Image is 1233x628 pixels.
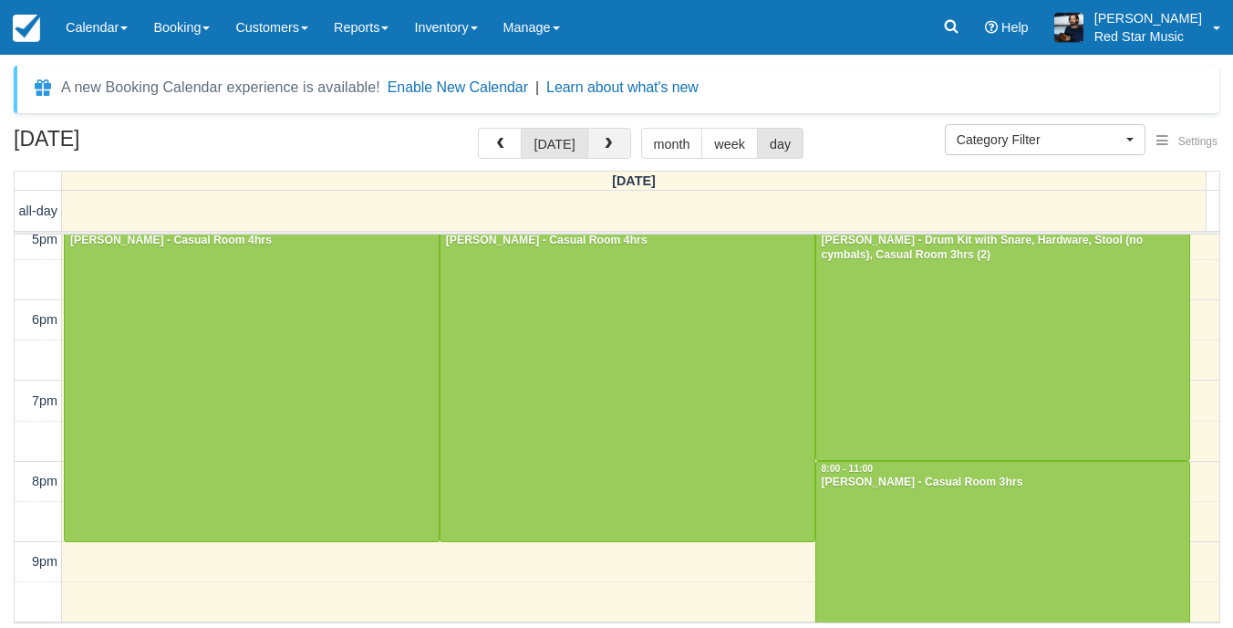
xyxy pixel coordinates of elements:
span: all-day [19,204,57,218]
span: 9pm [32,554,57,569]
a: [PERSON_NAME] - Casual Room 4hrs [440,219,815,542]
span: Settings [1178,135,1217,148]
div: [PERSON_NAME] - Casual Room 4hrs [445,234,810,248]
button: Enable New Calendar [388,78,528,97]
a: [PERSON_NAME] - Casual Room 4hrs [64,219,440,542]
img: A1 [1054,13,1083,42]
i: Help [985,21,998,34]
span: Help [1001,20,1029,35]
span: | [535,79,539,95]
img: checkfront-main-nav-mini-logo.png [13,15,40,42]
span: [DATE] [612,173,656,188]
div: [PERSON_NAME] - Casual Room 3hrs [821,476,1186,490]
div: [PERSON_NAME] - Casual Room 4hrs [69,234,434,248]
a: [PERSON_NAME] - Drum Kit with Snare, Hardware, Stool (no cymbals), Casual Room 3hrs (2) [815,219,1191,461]
a: Learn about what's new [546,79,699,95]
button: Settings [1145,129,1228,155]
button: Category Filter [945,124,1145,155]
span: 5pm [32,232,57,246]
button: month [641,128,703,159]
p: Red Star Music [1094,27,1202,46]
button: week [701,128,758,159]
span: 7pm [32,393,57,408]
div: [PERSON_NAME] - Drum Kit with Snare, Hardware, Stool (no cymbals), Casual Room 3hrs (2) [821,234,1186,263]
p: [PERSON_NAME] [1094,9,1202,27]
span: 6pm [32,312,57,327]
h2: [DATE] [14,128,244,162]
div: A new Booking Calendar experience is available! [61,77,380,99]
span: 8pm [32,474,57,488]
button: [DATE] [521,128,587,159]
span: 8:00 - 11:00 [822,464,874,474]
button: day [757,128,803,159]
span: Category Filter [957,131,1122,149]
